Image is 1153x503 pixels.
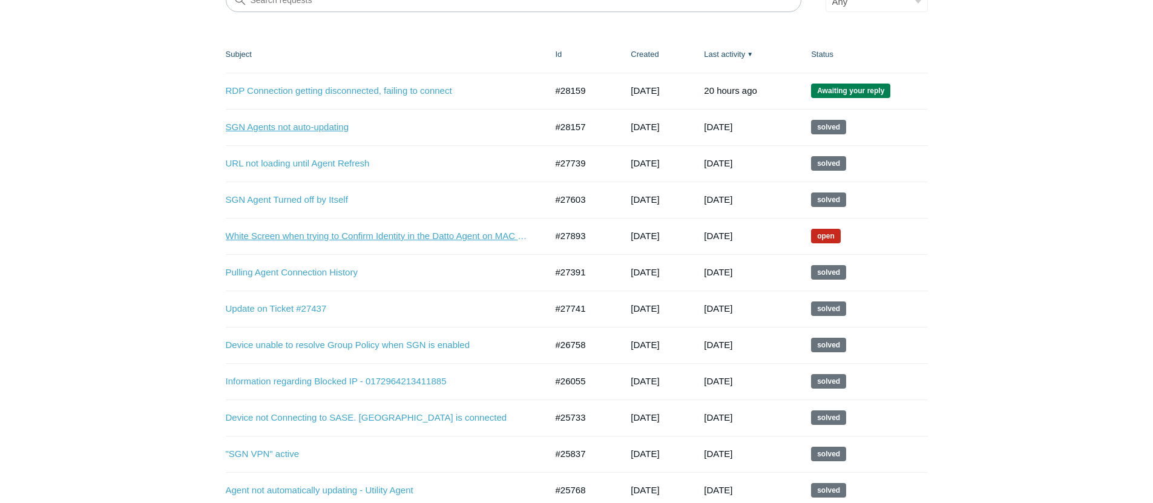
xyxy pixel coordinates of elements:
a: Agent not automatically updating - Utility Agent [226,484,528,498]
td: #28157 [544,109,619,145]
time: 07/27/2025, 19:01 [704,412,732,422]
time: 09/02/2025, 12:02 [704,267,732,277]
time: 09/04/2025, 13:46 [704,231,732,241]
a: "SGN VPN" active [226,447,528,461]
time: 08/21/2025, 16:27 [631,194,659,205]
td: #26055 [544,363,619,399]
span: This request has been solved [811,447,846,461]
a: RDP Connection getting disconnected, failing to connect [226,84,528,98]
a: Device unable to resolve Group Policy when SGN is enabled [226,338,528,352]
span: We are waiting for you to respond [811,84,890,98]
span: This request has been solved [811,301,846,316]
time: 09/03/2025, 09:35 [631,231,659,241]
span: This request has been solved [811,192,846,207]
span: This request has been solved [811,410,846,425]
time: 07/17/2025, 12:02 [704,485,732,495]
a: Device not Connecting to SASE. [GEOGRAPHIC_DATA] is connected [226,411,528,425]
span: We are working on a response for you [811,229,841,243]
a: Information regarding Blocked IP - 0172964213411885 [226,375,528,389]
span: This request has been solved [811,156,846,171]
time: 09/04/2025, 19:01 [704,194,732,205]
th: Subject [226,36,544,73]
span: This request has been solved [811,120,846,134]
td: #27391 [544,254,619,291]
time: 09/16/2025, 11:46 [631,122,659,132]
a: Last activity▼ [704,50,745,59]
td: #26758 [544,327,619,363]
td: #28159 [544,73,619,109]
time: 08/28/2025, 12:11 [704,303,732,314]
time: 07/29/2025, 16:01 [704,376,732,386]
time: 08/19/2025, 15:02 [704,340,732,350]
time: 08/28/2025, 11:25 [631,303,659,314]
td: #25837 [544,436,619,472]
th: Status [799,36,927,73]
time: 06/26/2025, 15:58 [631,412,659,422]
span: This request has been solved [811,338,846,352]
time: 07/21/2025, 09:02 [704,449,732,459]
td: #27739 [544,145,619,182]
a: URL not loading until Agent Refresh [226,157,528,171]
a: Update on Ticket #27437 [226,302,528,316]
time: 09/17/2025, 12:03 [704,122,732,132]
time: 08/13/2025, 08:06 [631,267,659,277]
a: White Screen when trying to Confirm Identity in the Datto Agent on MAC Devices [226,229,528,243]
td: #27893 [544,218,619,254]
time: 06/30/2025, 14:31 [631,449,659,459]
span: ▼ [747,50,753,59]
span: This request has been solved [811,483,846,498]
td: #27741 [544,291,619,327]
td: #27603 [544,182,619,218]
a: SGN Agents not auto-updating [226,120,528,134]
time: 09/11/2025, 11:02 [704,158,732,168]
th: Id [544,36,619,73]
a: Pulling Agent Connection History [226,266,528,280]
a: SGN Agent Turned off by Itself [226,193,528,207]
a: Created [631,50,659,59]
time: 09/16/2025, 12:01 [631,85,659,96]
time: 07/25/2025, 11:57 [631,340,659,350]
time: 06/27/2025, 10:22 [631,485,659,495]
td: #25733 [544,399,619,436]
time: 08/28/2025, 10:33 [631,158,659,168]
span: This request has been solved [811,265,846,280]
span: This request has been solved [811,374,846,389]
time: 09/18/2025, 13:02 [704,85,757,96]
time: 07/09/2025, 13:16 [631,376,659,386]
